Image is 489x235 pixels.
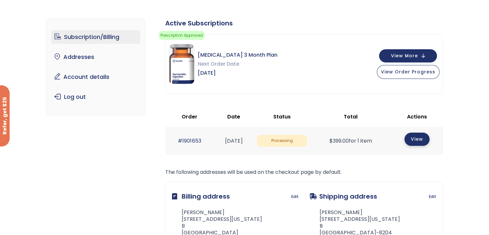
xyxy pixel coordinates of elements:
[379,49,437,62] button: View More
[51,90,140,104] a: Log out
[159,31,204,40] span: Prescription Approved
[225,137,243,145] time: [DATE]
[165,168,443,177] p: The following addresses will be used on the checkout page by default.
[309,188,377,204] h3: Shipping address
[51,50,140,64] a: Addresses
[165,19,443,28] div: Active Subscriptions
[404,133,430,146] a: View
[310,127,391,155] td: for 1 item
[273,113,291,120] span: Status
[182,113,197,120] span: Order
[377,65,439,79] button: View Order Progress
[227,113,240,120] span: Date
[198,51,277,60] span: [MEDICAL_DATA] 3 Month Plan
[330,137,333,145] span: $
[257,135,307,147] span: Processing
[198,69,277,78] span: [DATE]
[172,188,230,204] h3: Billing address
[46,19,145,115] nav: Account pages
[51,70,140,84] a: Account details
[51,30,140,44] a: Subscription/Billing
[198,60,277,69] span: Next Order Date
[178,137,201,145] a: #1901653
[407,113,427,120] span: Actions
[344,113,358,120] span: Total
[429,192,436,201] a: Edit
[330,137,349,145] span: 399.00
[391,54,418,58] span: View More
[291,192,299,201] a: Edit
[381,69,435,75] span: View Order Progress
